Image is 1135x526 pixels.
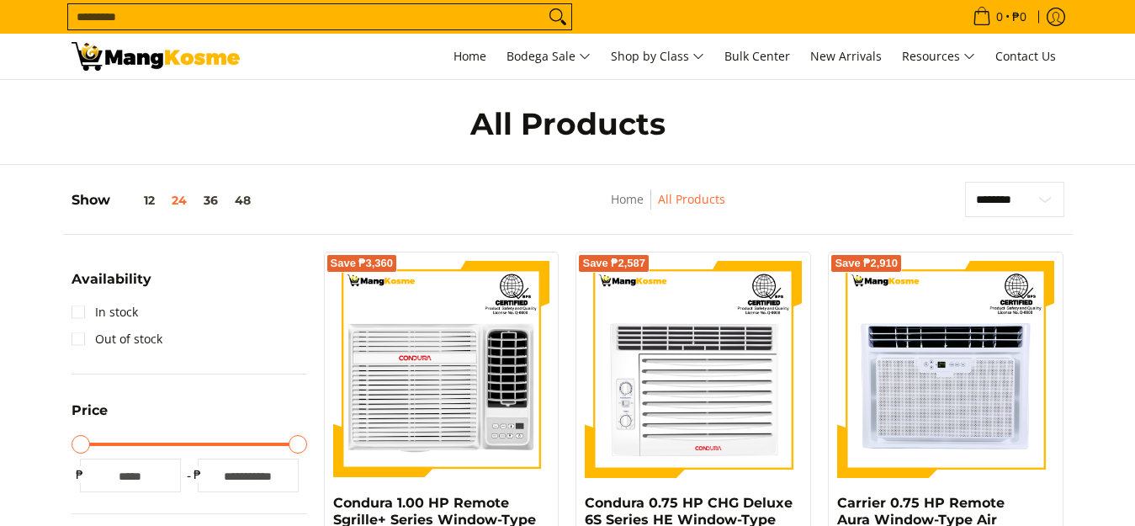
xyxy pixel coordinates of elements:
[835,258,898,268] span: Save ₱2,910
[72,273,151,299] summary: Open
[498,34,599,79] a: Bodega Sale
[658,191,725,207] a: All Products
[994,11,1005,23] span: 0
[507,46,591,67] span: Bodega Sale
[257,34,1064,79] nav: Main Menu
[72,404,108,430] summary: Open
[995,48,1056,64] span: Contact Us
[110,194,163,207] button: 12
[894,34,984,79] a: Resources
[163,194,195,207] button: 24
[602,34,713,79] a: Shop by Class
[724,48,790,64] span: Bulk Center
[72,42,240,71] img: All Products - Home Appliances Warehouse Sale l Mang Kosme | Page 4
[968,8,1032,26] span: •
[445,34,495,79] a: Home
[544,4,571,29] button: Search
[802,34,890,79] a: New Arrivals
[585,261,802,478] img: Condura 0.75 HP CHG Deluxe 6S Series HE Window-Type Air Conditioner (Premium)
[331,258,394,268] span: Save ₱3,360
[333,261,550,478] img: condura-sgrille-series-window-type-remote-aircon-premium-full-view-mang-kosme
[837,261,1054,478] img: Carrier 0.75 HP Remote Aura Window-Type Air Conditioner (Premium)
[72,466,88,483] span: ₱
[195,194,226,207] button: 36
[453,48,486,64] span: Home
[582,258,645,268] span: Save ₱2,587
[987,34,1064,79] a: Contact Us
[226,194,259,207] button: 48
[72,192,259,209] h5: Show
[611,46,704,67] span: Shop by Class
[189,466,206,483] span: ₱
[611,191,644,207] a: Home
[72,299,138,326] a: In stock
[72,326,162,353] a: Out of stock
[1010,11,1029,23] span: ₱0
[499,189,837,227] nav: Breadcrumbs
[902,46,975,67] span: Resources
[716,34,798,79] a: Bulk Center
[72,273,151,286] span: Availability
[240,105,896,143] h1: All Products
[810,48,882,64] span: New Arrivals
[72,404,108,417] span: Price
